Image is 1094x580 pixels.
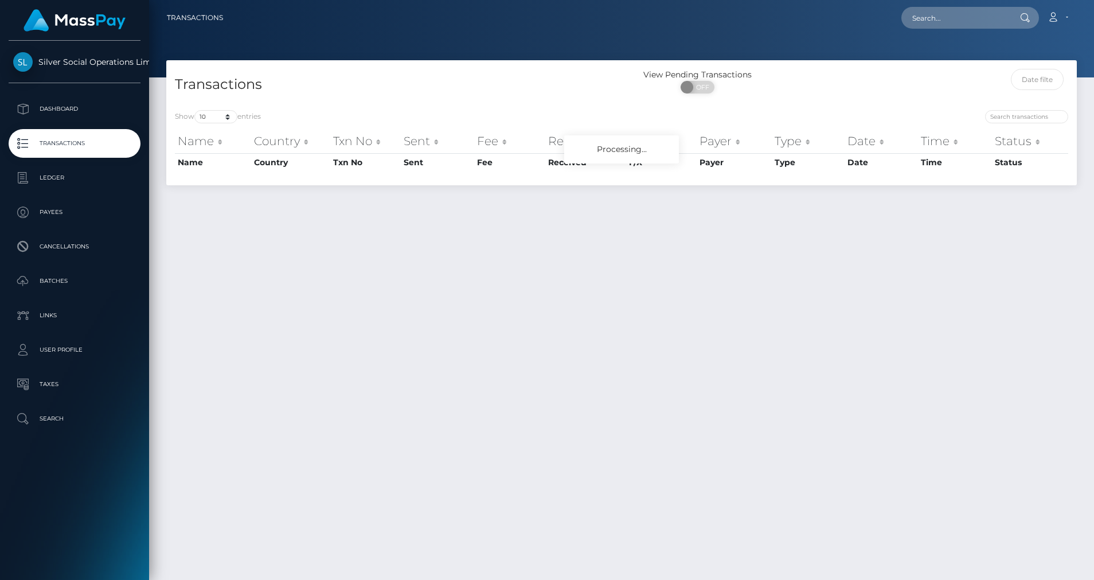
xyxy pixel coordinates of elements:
div: View Pending Transactions [622,69,773,81]
p: Transactions [13,135,136,152]
input: Search transactions [985,110,1068,123]
a: Search [9,404,140,433]
th: Sent [401,153,474,172]
th: Type [772,153,845,172]
th: Status [992,130,1068,153]
p: User Profile [13,341,136,359]
th: Fee [474,153,545,172]
img: MassPay Logo [24,9,126,32]
a: Batches [9,267,140,295]
th: Payer [697,153,771,172]
th: Sent [401,130,474,153]
th: F/X [626,130,697,153]
a: Cancellations [9,232,140,261]
th: Payer [697,130,771,153]
a: Links [9,301,140,330]
p: Taxes [13,376,136,393]
th: Txn No [330,130,401,153]
th: Date [845,153,918,172]
a: Ledger [9,164,140,192]
span: OFF [687,81,716,94]
th: Time [918,130,992,153]
th: Received [545,130,626,153]
a: Transactions [167,6,223,30]
a: User Profile [9,336,140,364]
p: Dashboard [13,100,136,118]
div: Processing... [564,135,679,164]
a: Taxes [9,370,140,399]
th: Date [845,130,918,153]
th: Country [251,153,330,172]
a: Dashboard [9,95,140,123]
th: Type [772,130,845,153]
input: Date filter [1011,69,1064,90]
th: Txn No [330,153,401,172]
span: Silver Social Operations Limited [9,57,140,67]
th: Status [992,153,1068,172]
p: Batches [13,273,136,290]
p: Payees [13,204,136,221]
h4: Transactions [175,75,613,95]
th: Country [251,130,330,153]
p: Links [13,307,136,324]
p: Ledger [13,169,136,186]
img: Silver Social Operations Limited [13,52,33,72]
select: Showentries [194,110,237,123]
th: Time [918,153,992,172]
label: Show entries [175,110,261,123]
input: Search... [901,7,1009,29]
a: Transactions [9,129,140,158]
p: Cancellations [13,238,136,255]
th: Received [545,153,626,172]
th: Fee [474,130,545,153]
th: Name [175,130,251,153]
a: Payees [9,198,140,227]
th: Name [175,153,251,172]
p: Search [13,410,136,427]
